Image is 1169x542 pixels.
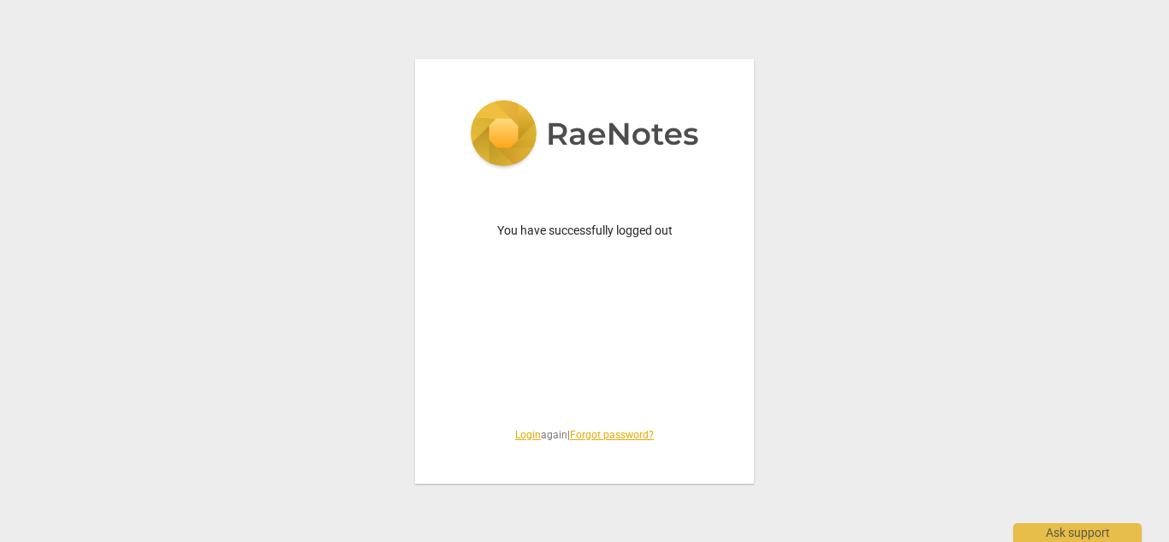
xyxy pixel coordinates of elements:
[515,429,541,441] a: Login
[570,429,654,441] a: Forgot password?
[470,100,699,170] img: 5ac2273c67554f335776073100b6d88f.svg
[1013,523,1142,542] div: Ask support
[456,428,713,443] span: again |
[456,222,713,240] p: You have successfully logged out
